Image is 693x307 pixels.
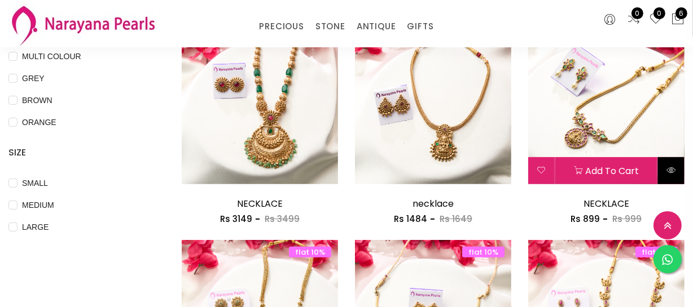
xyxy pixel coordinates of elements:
[17,221,53,233] span: LARGE
[528,157,555,184] button: Add to wishlist
[658,157,685,184] button: Quick View
[17,199,59,211] span: MEDIUM
[440,213,472,225] span: Rs 1649
[635,247,678,257] span: flat 10%
[220,213,252,225] span: Rs 3149
[237,197,283,210] a: NECKLACE
[17,72,49,84] span: GREY
[8,146,148,159] h4: SIZE
[407,18,433,35] a: GIFTS
[653,7,665,19] span: 0
[462,247,505,257] span: flat 10%
[413,197,454,210] a: necklace
[584,197,629,210] a: NECKLACE
[612,213,642,225] span: Rs 999
[289,247,331,257] span: flat 10%
[17,50,86,63] span: MULTI COLOUR
[627,12,641,27] a: 0
[265,213,300,225] span: Rs 3499
[631,7,643,19] span: 0
[555,157,657,184] button: Add to cart
[259,18,304,35] a: PRECIOUS
[676,7,687,19] span: 6
[357,18,396,35] a: ANTIQUE
[17,116,61,128] span: ORANGE
[671,12,685,27] button: 6
[17,177,52,189] span: SMALL
[649,12,663,27] a: 0
[17,94,57,106] span: BROWN
[571,213,600,225] span: Rs 899
[394,213,427,225] span: Rs 1484
[315,18,345,35] a: STONE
